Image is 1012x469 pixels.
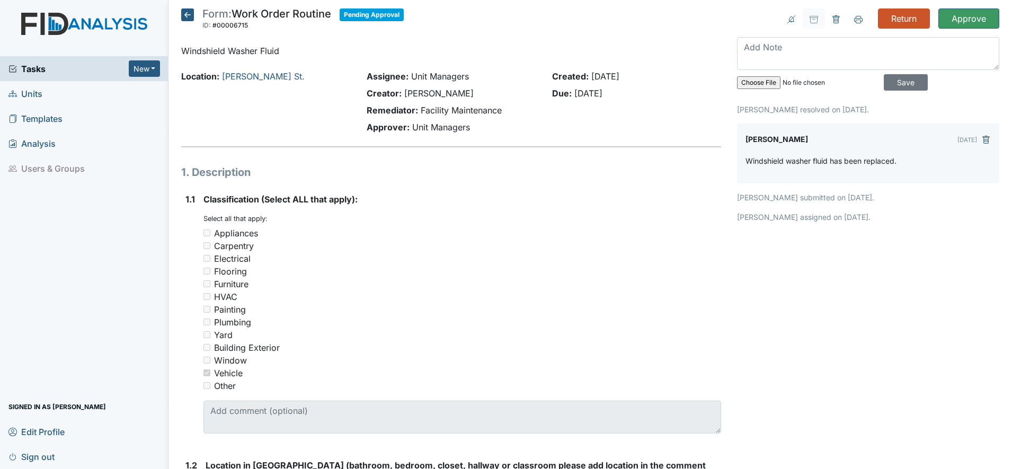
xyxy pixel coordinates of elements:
[202,8,331,32] div: Work Order Routine
[214,341,280,354] div: Building Exterior
[203,357,210,364] input: Window
[203,293,210,300] input: HVAC
[181,45,721,57] p: Windshield Washer Fluid
[202,21,211,29] span: ID:
[8,110,63,127] span: Templates
[214,278,248,290] div: Furniture
[8,448,55,465] span: Sign out
[203,242,210,249] input: Carpentry
[411,71,469,82] span: Unit Managers
[745,155,896,166] p: Windshield washer fluid has been replaced.
[214,252,251,265] div: Electrical
[203,215,268,223] small: Select all that apply:
[203,369,210,376] input: Vehicle
[8,399,106,415] span: Signed in as [PERSON_NAME]
[8,423,65,440] span: Edit Profile
[214,265,247,278] div: Flooring
[884,74,928,91] input: Save
[214,354,247,367] div: Window
[185,193,195,206] label: 1.1
[367,122,410,132] strong: Approver:
[214,227,258,240] div: Appliances
[203,255,210,262] input: Electrical
[203,268,210,275] input: Flooring
[8,135,56,152] span: Analysis
[202,7,232,20] span: Form:
[8,85,42,102] span: Units
[203,344,210,351] input: Building Exterior
[404,88,474,99] span: [PERSON_NAME]
[737,192,999,203] p: [PERSON_NAME] submitted on [DATE].
[203,318,210,325] input: Plumbing
[181,71,219,82] strong: Location:
[214,367,243,379] div: Vehicle
[591,71,619,82] span: [DATE]
[938,8,999,29] input: Approve
[214,316,251,329] div: Plumbing
[203,382,210,389] input: Other
[203,331,210,338] input: Yard
[8,63,129,75] a: Tasks
[574,88,602,99] span: [DATE]
[222,71,305,82] a: [PERSON_NAME] St.
[737,211,999,223] p: [PERSON_NAME] assigned on [DATE].
[214,290,237,303] div: HVAC
[412,122,470,132] span: Unit Managers
[214,303,246,316] div: Painting
[745,132,808,147] label: [PERSON_NAME]
[367,88,402,99] strong: Creator:
[181,164,721,180] h1: 1. Description
[367,71,409,82] strong: Assignee:
[212,21,248,29] span: #00006715
[203,194,358,205] span: Classification (Select ALL that apply):
[129,60,161,77] button: New
[340,8,404,21] span: Pending Approval
[203,280,210,287] input: Furniture
[367,105,418,116] strong: Remediator:
[957,136,977,144] small: [DATE]
[203,229,210,236] input: Appliances
[421,105,502,116] span: Facility Maintenance
[214,379,236,392] div: Other
[878,8,930,29] input: Return
[214,240,254,252] div: Carpentry
[737,104,999,115] p: [PERSON_NAME] resolved on [DATE].
[552,71,589,82] strong: Created:
[552,88,572,99] strong: Due:
[203,306,210,313] input: Painting
[214,329,233,341] div: Yard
